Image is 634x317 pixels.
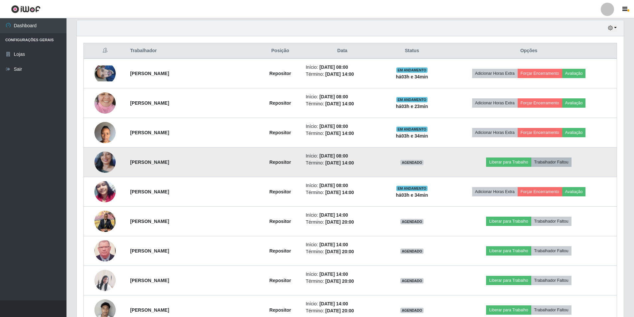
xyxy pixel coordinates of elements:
strong: [PERSON_NAME] [130,189,169,194]
th: Posição [259,43,302,59]
strong: Repositor [269,130,291,135]
img: CoreUI Logo [11,5,41,13]
button: Liberar para Trabalho [486,305,531,315]
li: Término: [306,130,379,137]
button: Adicionar Horas Extra [472,187,518,196]
li: Término: [306,278,379,285]
time: [DATE] 08:00 [319,94,348,99]
span: EM ANDAMENTO [396,186,428,191]
strong: Repositor [269,307,291,313]
button: Forçar Encerramento [518,128,562,137]
span: AGENDADO [400,308,424,313]
time: [DATE] 14:00 [319,271,348,277]
strong: Repositor [269,278,291,283]
th: Trabalhador [126,43,259,59]
img: 1755092836032.jpeg [94,143,116,181]
button: Trabalhador Faltou [531,276,571,285]
time: [DATE] 08:00 [319,64,348,70]
span: AGENDADO [400,219,424,224]
button: Avaliação [562,128,586,137]
li: Término: [306,159,379,166]
span: AGENDADO [400,160,424,165]
time: [DATE] 14:00 [325,101,354,106]
li: Início: [306,241,379,248]
li: Término: [306,307,379,314]
li: Término: [306,248,379,255]
button: Trabalhador Faltou [531,305,571,315]
strong: [PERSON_NAME] [130,278,169,283]
li: Início: [306,300,379,307]
span: EM ANDAMENTO [396,67,428,73]
strong: há 03 h e 34 min [396,133,428,139]
span: EM ANDAMENTO [396,127,428,132]
time: [DATE] 08:00 [319,153,348,158]
span: EM ANDAMENTO [396,97,428,102]
li: Término: [306,189,379,196]
button: Adicionar Horas Extra [472,69,518,78]
strong: há 03 h e 34 min [396,192,428,198]
time: [DATE] 14:00 [325,160,354,165]
time: [DATE] 14:00 [319,301,348,306]
li: Término: [306,71,379,78]
button: Trabalhador Faltou [531,217,571,226]
time: [DATE] 20:00 [325,308,354,313]
button: Forçar Encerramento [518,98,562,108]
th: Data [302,43,383,59]
strong: Repositor [269,219,291,224]
strong: [PERSON_NAME] [130,71,169,76]
time: [DATE] 14:00 [325,131,354,136]
time: [DATE] 14:00 [325,71,354,77]
button: Liberar para Trabalho [486,158,531,167]
li: Início: [306,153,379,159]
th: Status [383,43,441,59]
strong: Repositor [269,248,291,254]
button: Avaliação [562,69,586,78]
img: 1750202852235.jpeg [94,237,116,265]
img: 1755724312093.jpeg [94,177,116,206]
time: [DATE] 20:00 [325,219,354,225]
li: Início: [306,271,379,278]
time: [DATE] 14:00 [325,190,354,195]
li: Início: [306,212,379,219]
button: Adicionar Horas Extra [472,128,518,137]
strong: [PERSON_NAME] [130,159,169,165]
button: Forçar Encerramento [518,187,562,196]
button: Liberar para Trabalho [486,217,531,226]
strong: Repositor [269,189,291,194]
button: Trabalhador Faltou [531,246,571,256]
strong: [PERSON_NAME] [130,100,169,106]
button: Liberar para Trabalho [486,276,531,285]
li: Início: [306,64,379,71]
img: 1748464437090.jpeg [94,207,116,235]
strong: [PERSON_NAME] [130,248,169,254]
th: Opções [441,43,617,59]
button: Liberar para Trabalho [486,246,531,256]
strong: [PERSON_NAME] [130,307,169,313]
time: [DATE] 20:00 [325,249,354,254]
strong: Repositor [269,100,291,106]
li: Início: [306,93,379,100]
img: 1753294616026.jpeg [94,65,116,81]
img: 1751480704015.jpeg [94,270,116,291]
span: AGENDADO [400,278,424,283]
strong: há 03 h e 23 min [396,104,428,109]
strong: [PERSON_NAME] [130,130,169,135]
button: Forçar Encerramento [518,69,562,78]
li: Término: [306,219,379,226]
strong: há 03 h e 34 min [396,74,428,79]
time: [DATE] 14:00 [319,242,348,247]
button: Avaliação [562,98,586,108]
time: [DATE] 08:00 [319,183,348,188]
li: Término: [306,100,379,107]
strong: [PERSON_NAME] [130,219,169,224]
li: Início: [306,123,379,130]
button: Trabalhador Faltou [531,158,571,167]
time: [DATE] 20:00 [325,278,354,284]
img: 1753380554375.jpeg [94,84,116,122]
button: Adicionar Horas Extra [472,98,518,108]
strong: Repositor [269,71,291,76]
time: [DATE] 08:00 [319,124,348,129]
span: AGENDADO [400,249,424,254]
time: [DATE] 14:00 [319,212,348,218]
strong: Repositor [269,159,291,165]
